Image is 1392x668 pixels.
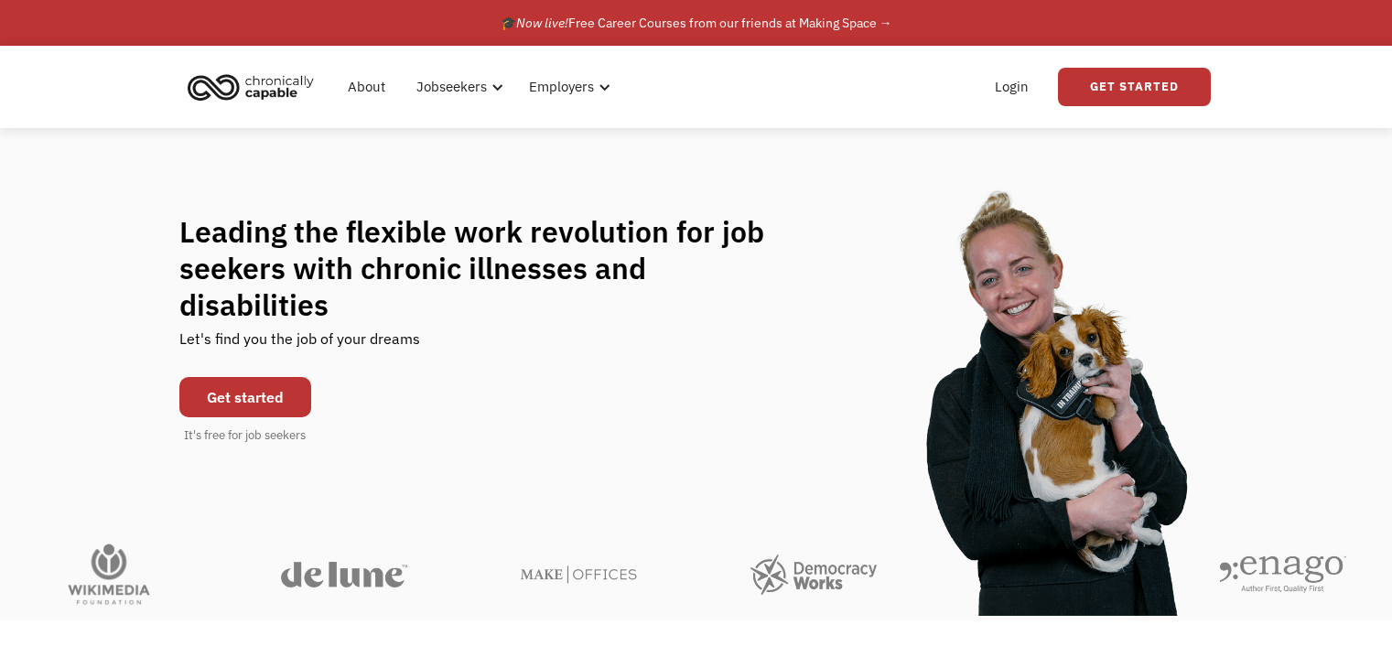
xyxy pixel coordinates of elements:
div: Employers [529,76,594,98]
div: Let's find you the job of your dreams [179,323,420,368]
div: Employers [518,58,616,116]
div: It's free for job seekers [184,426,306,445]
div: Jobseekers [416,76,487,98]
em: Now live! [516,15,568,31]
a: Get Started [1058,68,1211,106]
img: Chronically Capable logo [182,67,319,107]
div: Jobseekers [405,58,509,116]
a: Login [984,58,1040,116]
a: Get started [179,377,311,417]
a: About [337,58,396,116]
h1: Leading the flexible work revolution for job seekers with chronic illnesses and disabilities [179,213,800,323]
div: 🎓 Free Career Courses from our friends at Making Space → [501,12,892,34]
a: home [182,67,328,107]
